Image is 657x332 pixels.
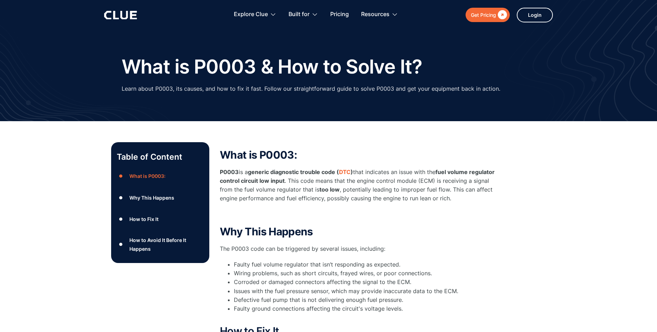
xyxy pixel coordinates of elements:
[129,193,174,202] div: Why This Happens
[339,168,351,175] a: DTC
[466,8,510,22] a: Get Pricing
[220,168,495,184] strong: fuel volume regulator control circuit low input
[361,4,390,26] div: Resources
[234,4,268,26] div: Explore Clue
[220,244,500,253] p: The P0003 code can be triggered by several issues, including:
[220,168,239,175] strong: P0003
[234,269,500,278] li: Wiring problems, such as short circuits, frayed wires, or poor connections.
[234,296,500,304] li: Defective fuel pump that is not delivering enough fuel pressure.
[330,4,349,26] a: Pricing
[234,260,500,269] li: Faulty fuel volume regulator that isn’t responding as expected.
[122,84,500,93] p: Learn about P0003, its causes, and how to fix it fast. Follow our straightforward guide to solve ...
[117,192,125,203] div: ●
[220,148,297,161] strong: What is P0003:
[234,304,500,322] li: Faulty ground connections affecting the circuit's voltage levels.
[122,56,422,77] h1: What is P0003 & How to Solve It?
[234,287,500,296] li: Issues with the fuel pressure sensor, which may provide inaccurate data to the ECM.
[220,225,313,238] strong: Why This Happens
[220,210,500,219] p: ‍
[129,215,158,223] div: How to Fix It
[319,186,340,193] strong: too low
[129,236,204,253] div: How to Avoid It Before It Happens
[234,4,276,26] div: Explore Clue
[220,168,500,203] p: is a that indicates an issue with the . This code means that the engine control module (ECM) is r...
[234,278,500,286] li: Corroded or damaged connectors affecting the signal to the ECM.
[289,4,310,26] div: Built for
[517,8,553,22] a: Login
[117,236,204,253] a: ●How to Avoid It Before It Happens
[117,214,204,224] a: ●How to Fix It
[248,168,339,175] strong: generic diagnostic trouble code (
[361,4,398,26] div: Resources
[129,172,165,180] div: What is P0003:
[117,171,204,181] a: ●What is P0003:
[351,168,353,175] strong: )
[117,192,204,203] a: ●Why This Happens
[496,11,507,19] div: 
[117,239,125,250] div: ●
[289,4,318,26] div: Built for
[117,214,125,224] div: ●
[117,171,125,181] div: ●
[471,11,496,19] div: Get Pricing
[117,151,204,162] p: Table of Content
